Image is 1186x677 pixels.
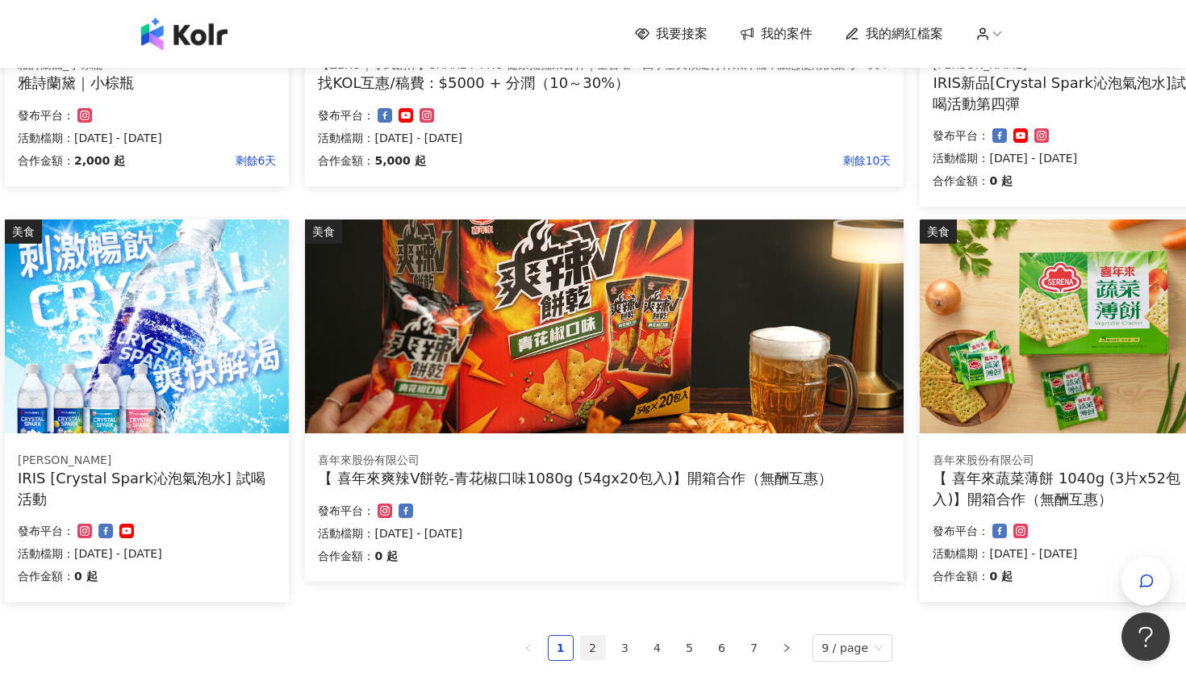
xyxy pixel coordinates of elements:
[74,566,98,586] p: 0 起
[318,151,374,170] p: 合作金額：
[5,219,289,433] img: Crystal Spark 沁泡氣泡水
[18,453,276,469] div: [PERSON_NAME]
[580,635,606,661] li: 2
[656,25,708,43] span: 我要接案
[318,524,891,543] p: 活動檔期：[DATE] - [DATE]
[989,171,1013,190] p: 0 起
[74,151,125,170] p: 2,000 起
[710,636,734,660] a: 6
[374,546,398,566] p: 0 起
[612,635,638,661] li: 3
[920,219,957,244] div: 美食
[812,634,893,662] div: Page Size
[18,73,276,93] div: 雅詩蘭黛｜小棕瓶
[678,636,702,660] a: 5
[742,636,766,660] a: 7
[866,25,943,43] span: 我的網紅檔案
[141,18,228,50] img: logo
[933,521,989,541] p: 發布平台：
[1121,612,1170,661] iframe: Help Scout Beacon - Open
[613,636,637,660] a: 3
[782,643,791,653] span: right
[524,643,533,653] span: left
[18,468,276,508] div: IRIS [Crystal Spark沁泡氣泡水] 試喝活動
[774,635,800,661] li: Next Page
[774,635,800,661] button: right
[305,219,904,433] img: 喜年來爽辣V餅乾-青花椒口味1080g (54gx20包入)
[581,636,605,660] a: 2
[549,636,573,660] a: 1
[318,73,891,93] div: 找KOL互惠/稿費：$5000 + 分潤（10～30%）
[318,128,891,148] p: 活動檔期：[DATE] - [DATE]
[933,171,989,190] p: 合作金額：
[18,544,276,563] p: 活動檔期：[DATE] - [DATE]
[18,106,74,125] p: 發布平台：
[374,151,425,170] p: 5,000 起
[741,635,767,661] li: 7
[740,25,812,43] a: 我的案件
[18,521,74,541] p: 發布平台：
[933,126,989,145] p: 發布平台：
[845,25,943,43] a: 我的網紅檔案
[761,25,812,43] span: 我的案件
[318,546,374,566] p: 合作金額：
[318,106,374,125] p: 發布平台：
[5,219,42,244] div: 美食
[318,501,374,520] p: 發布平台：
[318,453,891,469] div: 喜年來股份有限公司
[305,219,342,244] div: 美食
[516,635,541,661] button: left
[635,25,708,43] a: 我要接案
[709,635,735,661] li: 6
[426,151,892,170] p: 剩餘10天
[318,468,891,488] div: 【 喜年來爽辣V餅乾-青花椒口味1080g (54gx20包入)】開箱合作（無酬互惠）
[645,636,670,660] a: 4
[677,635,703,661] li: 5
[18,151,74,170] p: 合作金額：
[18,128,276,148] p: 活動檔期：[DATE] - [DATE]
[125,151,276,170] p: 剩餘6天
[989,566,1013,586] p: 0 起
[822,635,883,661] span: 9 / page
[933,566,989,586] p: 合作金額：
[516,635,541,661] li: Previous Page
[18,566,74,586] p: 合作金額：
[548,635,574,661] li: 1
[645,635,670,661] li: 4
